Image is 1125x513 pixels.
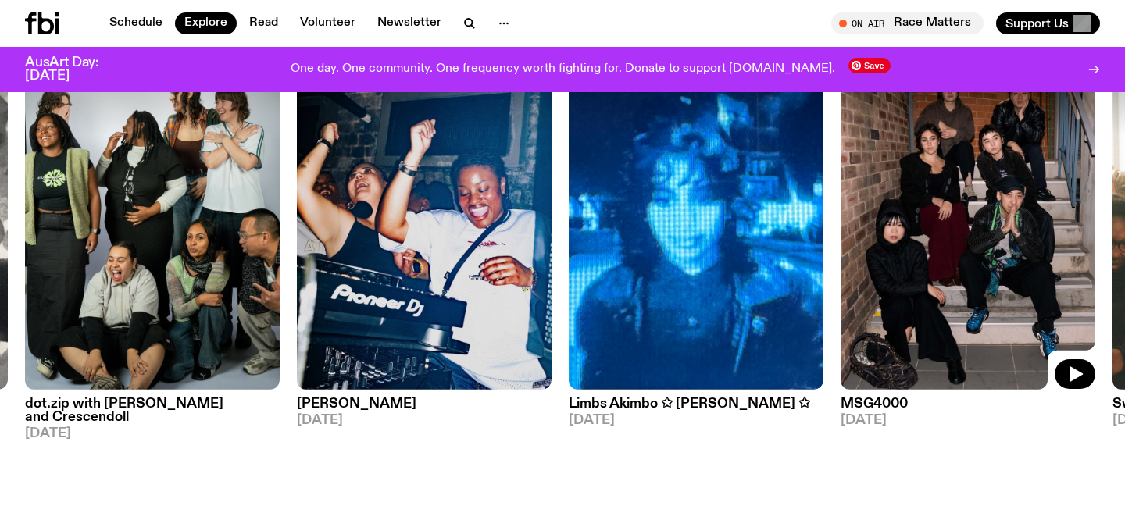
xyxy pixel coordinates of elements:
a: Volunteer [291,12,365,34]
span: Save [848,58,891,73]
span: [DATE] [841,414,1095,427]
button: On AirRace Matters [831,12,984,34]
h3: MSG4000 [841,397,1095,411]
p: One day. One community. One frequency worth fighting for. Donate to support [DOMAIN_NAME]. [291,62,835,77]
h3: Limbs Akimbo ✩ [PERSON_NAME] ✩ [569,397,823,411]
a: [PERSON_NAME][DATE] [297,390,552,427]
h3: [PERSON_NAME] [297,397,552,411]
button: Support Us [996,12,1100,34]
h3: dot.zip with [PERSON_NAME] and Crescendoll [25,397,280,424]
span: [DATE] [25,427,280,440]
h3: AusArt Day: [DATE] [25,56,125,83]
span: [DATE] [569,414,823,427]
a: Limbs Akimbo ✩ [PERSON_NAME] ✩[DATE] [569,390,823,427]
span: Support Us [1005,16,1069,30]
a: Newsletter [368,12,451,34]
a: MSG4000[DATE] [841,390,1095,427]
a: Schedule [100,12,172,34]
a: Read [240,12,287,34]
span: [DATE] [297,414,552,427]
a: Explore [175,12,237,34]
a: dot.zip with [PERSON_NAME] and Crescendoll[DATE] [25,390,280,440]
